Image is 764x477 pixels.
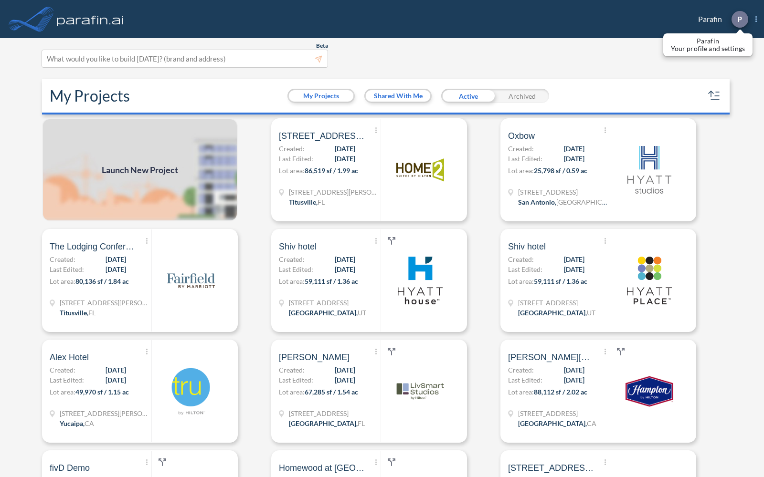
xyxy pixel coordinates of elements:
[305,388,358,396] span: 67,285 sf / 1.54 ac
[267,340,497,443] a: [PERSON_NAME]Created:[DATE]Last Edited:[DATE]Lot area:67,285 sf / 1.54 ac[STREET_ADDRESS][GEOGRAP...
[626,146,673,194] img: logo
[508,264,542,274] span: Last Edited:
[671,45,745,52] p: Your profile and settings
[626,367,673,415] img: logo
[85,419,94,427] span: CA
[279,388,305,396] span: Lot area:
[55,10,126,29] img: logo
[38,340,267,443] a: Alex HotelCreated:[DATE]Last Edited:[DATE]Lot area:49,970 sf / 1.15 ac[STREET_ADDRESS][PERSON_NAM...
[42,118,238,221] img: add
[60,309,88,317] span: Titusville ,
[279,130,365,142] span: 4760 helen hauser
[587,419,596,427] span: CA
[737,15,742,23] p: P
[279,375,313,385] span: Last Edited:
[707,88,722,104] button: sort
[102,164,178,176] span: Launch New Project
[60,298,150,308] span: 4760 Helen Hauser Blvd
[50,365,75,375] span: Created:
[267,118,497,221] a: [STREET_ADDRESS][PERSON_NAME]Created:[DATE]Last Edited:[DATE]Lot area:86,519 sf / 1.99 ac[STREET_...
[50,375,84,385] span: Last Edited:
[518,309,587,317] span: [GEOGRAPHIC_DATA] ,
[50,277,75,285] span: Lot area:
[279,154,313,164] span: Last Edited:
[279,254,305,264] span: Created:
[508,166,534,175] span: Lot area:
[106,264,126,274] span: [DATE]
[106,375,126,385] span: [DATE]
[508,144,534,154] span: Created:
[495,89,549,103] div: Archived
[508,130,535,142] span: Oxbow
[279,462,365,474] span: Homewood at The Rim
[534,166,587,175] span: 25,798 sf / 0.59 ac
[564,365,584,375] span: [DATE]
[289,308,366,318] div: Salt Lake City, UT
[335,375,355,385] span: [DATE]
[60,419,85,427] span: Yucaipa ,
[289,309,358,317] span: [GEOGRAPHIC_DATA] ,
[38,229,267,332] a: The Lodging ConferenceCreated:[DATE]Last Edited:[DATE]Lot area:80,136 sf / 1.84 ac[STREET_ADDRESS...
[497,229,726,332] a: Shiv hotelCreated:[DATE]Last Edited:[DATE]Lot area:59,111 sf / 1.36 ac[STREET_ADDRESS][GEOGRAPHIC...
[684,11,757,28] div: Parafin
[335,365,355,375] span: [DATE]
[279,144,305,154] span: Created:
[508,254,534,264] span: Created:
[366,90,430,102] button: Shared With Me
[518,408,596,418] span: 3443 Buena Vista Rd
[289,419,358,427] span: [GEOGRAPHIC_DATA] ,
[335,144,355,154] span: [DATE]
[279,365,305,375] span: Created:
[396,367,444,415] img: logo
[518,187,609,197] span: 1112 E Quincy St
[316,42,328,50] span: Beta
[50,388,75,396] span: Lot area:
[497,340,726,443] a: [PERSON_NAME][GEOGRAPHIC_DATA]Created:[DATE]Last Edited:[DATE]Lot area:88,112 sf / 2.02 ac[STREET...
[50,462,90,474] span: fivD Demo
[508,277,534,285] span: Lot area:
[267,229,497,332] a: Shiv hotelCreated:[DATE]Last Edited:[DATE]Lot area:59,111 sf / 1.36 ac[STREET_ADDRESS][GEOGRAPHIC...
[305,166,358,175] span: 86,519 sf / 1.99 ac
[335,264,355,274] span: [DATE]
[279,352,350,363] span: Luis
[508,241,546,252] span: Shiv hotel
[508,375,542,385] span: Last Edited:
[556,198,625,206] span: [GEOGRAPHIC_DATA]
[279,264,313,274] span: Last Edited:
[587,309,595,317] span: UT
[289,408,365,418] span: 3701 N University Dr
[75,388,129,396] span: 49,970 sf / 1.15 ac
[289,298,366,308] span: 2055 S Redwood Rd
[564,375,584,385] span: [DATE]
[534,277,587,285] span: 59,111 sf / 1.36 ac
[508,154,542,164] span: Last Edited:
[335,254,355,264] span: [DATE]
[335,154,355,164] span: [DATE]
[305,277,358,285] span: 59,111 sf / 1.36 ac
[279,241,317,252] span: Shiv hotel
[518,198,556,206] span: San Antonio ,
[50,254,75,264] span: Created:
[88,309,95,317] span: FL
[60,308,95,318] div: Titusville, FL
[564,144,584,154] span: [DATE]
[508,388,534,396] span: Lot area:
[50,87,130,105] h2: My Projects
[50,352,89,363] span: Alex Hotel
[518,308,595,318] div: Salt Lake City, UT
[289,197,325,207] div: Titusville, FL
[279,277,305,285] span: Lot area:
[441,89,495,103] div: Active
[564,264,584,274] span: [DATE]
[518,419,587,427] span: [GEOGRAPHIC_DATA] ,
[518,298,595,308] span: 2055 S Redwood Rd
[518,418,596,428] div: Bakersfield, CA
[358,419,365,427] span: FL
[42,118,238,221] a: Launch New Project
[50,241,136,252] span: The Lodging Conference
[289,418,365,428] div: Coral Springs, FL
[534,388,587,396] span: 88,112 sf / 2.02 ac
[50,264,84,274] span: Last Edited:
[564,254,584,264] span: [DATE]
[671,37,745,45] p: Parafin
